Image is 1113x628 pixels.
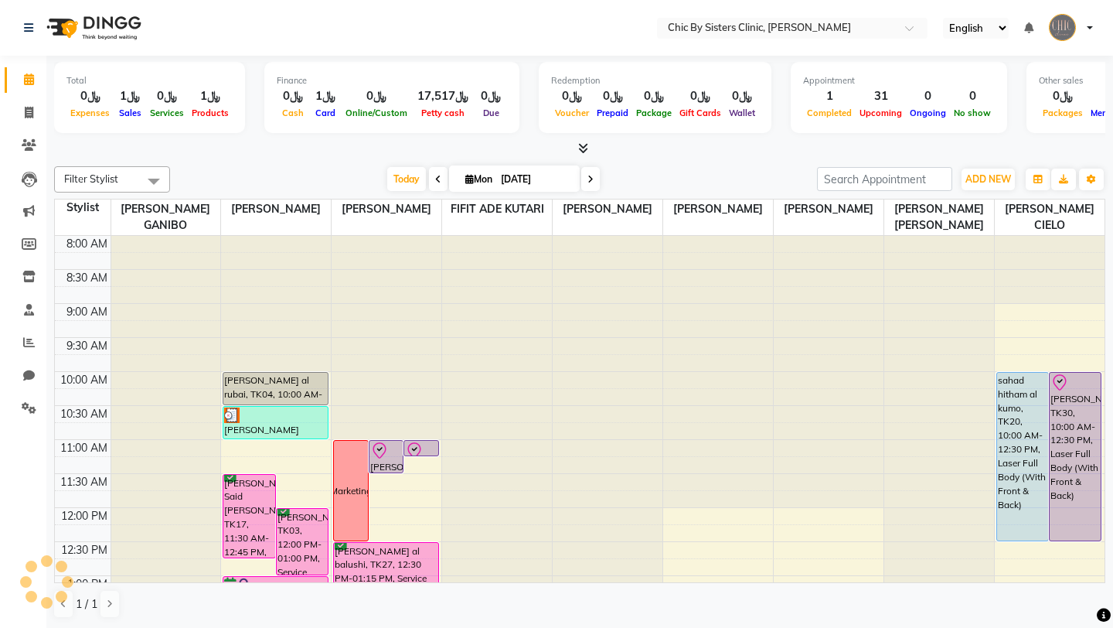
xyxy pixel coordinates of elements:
span: Due [479,108,503,118]
div: Total [66,74,233,87]
div: ﷼0 [676,87,725,105]
img: null [1049,14,1076,41]
span: [PERSON_NAME] [PERSON_NAME] [884,200,994,235]
div: Redemption [551,74,759,87]
img: logo [39,6,145,49]
span: [PERSON_NAME] [663,200,773,219]
span: [PERSON_NAME] [221,200,331,219]
div: sahad hitham al kumo, TK20, 10:00 AM-12:30 PM, Laser Full Body (With Front & Back) [997,373,1048,541]
div: [PERSON_NAME] ( Model ), TK33, 11:00 AM-11:30 AM, Service [369,441,403,473]
span: Today [387,167,426,191]
div: ﷼0 [1039,87,1087,105]
div: ﷼0 [593,87,632,105]
span: Package [632,108,676,118]
span: Products [188,108,233,118]
div: 11:00 AM [57,440,111,456]
span: Filter Stylist [64,172,118,185]
div: ﷼1 [188,87,233,105]
div: [PERSON_NAME], TK03, 12:00 PM-01:00 PM, Service [277,509,328,575]
div: 1 [803,87,856,105]
span: Sales [115,108,145,118]
div: 10:00 AM [57,372,111,388]
span: 1 / 1 [76,596,97,613]
div: ﷼0 [475,87,507,105]
div: [PERSON_NAME] al balushi, TK27, 12:30 PM-01:15 PM, Service [334,543,437,592]
span: No show [950,108,995,118]
span: Voucher [551,108,593,118]
button: ADD NEW [962,169,1015,190]
div: ﷼0 [146,87,188,105]
input: Search Appointment [817,167,952,191]
span: Packages [1039,108,1087,118]
div: ﷼0 [725,87,759,105]
div: Finance [277,74,507,87]
div: [PERSON_NAME] Al balusi Model, TK31, 11:00 AM-11:15 AM, Consultation [404,441,437,456]
span: Gift Cards [676,108,725,118]
div: 12:30 PM [58,542,111,558]
span: Services [146,108,188,118]
span: [PERSON_NAME] GANIBO [111,200,221,235]
div: 0 [950,87,995,105]
span: Prepaid [593,108,632,118]
span: Upcoming [856,108,906,118]
span: [PERSON_NAME] [774,200,883,219]
div: 8:30 AM [63,270,111,286]
div: Stylist [55,200,111,216]
iframe: chat widget [1048,566,1098,613]
div: Marketing [330,484,372,498]
div: ﷼0 [342,87,411,105]
span: [PERSON_NAME] CIELO [995,200,1105,235]
div: [PERSON_NAME] Said [PERSON_NAME], TK17, 11:30 AM-12:45 PM, Service [223,475,274,558]
div: [PERSON_NAME] al rubai, TK04, 10:00 AM-10:30 AM, Follow Up [223,373,327,404]
div: ﷼0 [632,87,676,105]
div: ﷼17,517 [411,87,475,105]
span: Online/Custom [342,108,411,118]
div: [PERSON_NAME], TK05, 01:00 PM-01:30 PM, Follow Up [223,577,327,609]
span: Card [311,108,339,118]
div: ﷼1 [309,87,342,105]
span: Completed [803,108,856,118]
div: ﷼1 [114,87,146,105]
div: 9:30 AM [63,338,111,354]
div: [PERSON_NAME] [PERSON_NAME], TK07, 10:30 AM-11:00 AM, Follow Up [223,407,327,439]
div: 12:00 PM [58,508,111,524]
span: Wallet [725,108,759,118]
div: 0 [906,87,950,105]
span: Expenses [66,108,114,118]
div: ﷼0 [66,87,114,105]
span: ADD NEW [965,173,1011,185]
span: Cash [278,108,308,118]
span: Ongoing [906,108,950,118]
span: Petty cash [417,108,468,118]
div: 31 [856,87,906,105]
div: [PERSON_NAME], TK30, 10:00 AM-12:30 PM, Laser Full Body (With Front & Back) [1050,373,1101,541]
span: Mon [461,173,496,185]
div: 1:00 PM [64,576,111,592]
div: 8:00 AM [63,236,111,252]
div: ﷼0 [277,87,309,105]
div: 9:00 AM [63,304,111,320]
span: [PERSON_NAME] [553,200,662,219]
div: 11:30 AM [57,474,111,490]
div: Appointment [803,74,995,87]
input: 2025-09-01 [496,168,574,191]
div: 10:30 AM [57,406,111,422]
div: ﷼0 [551,87,593,105]
span: [PERSON_NAME] [332,200,441,219]
span: FIFIT ADE KUTARI [442,200,552,219]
